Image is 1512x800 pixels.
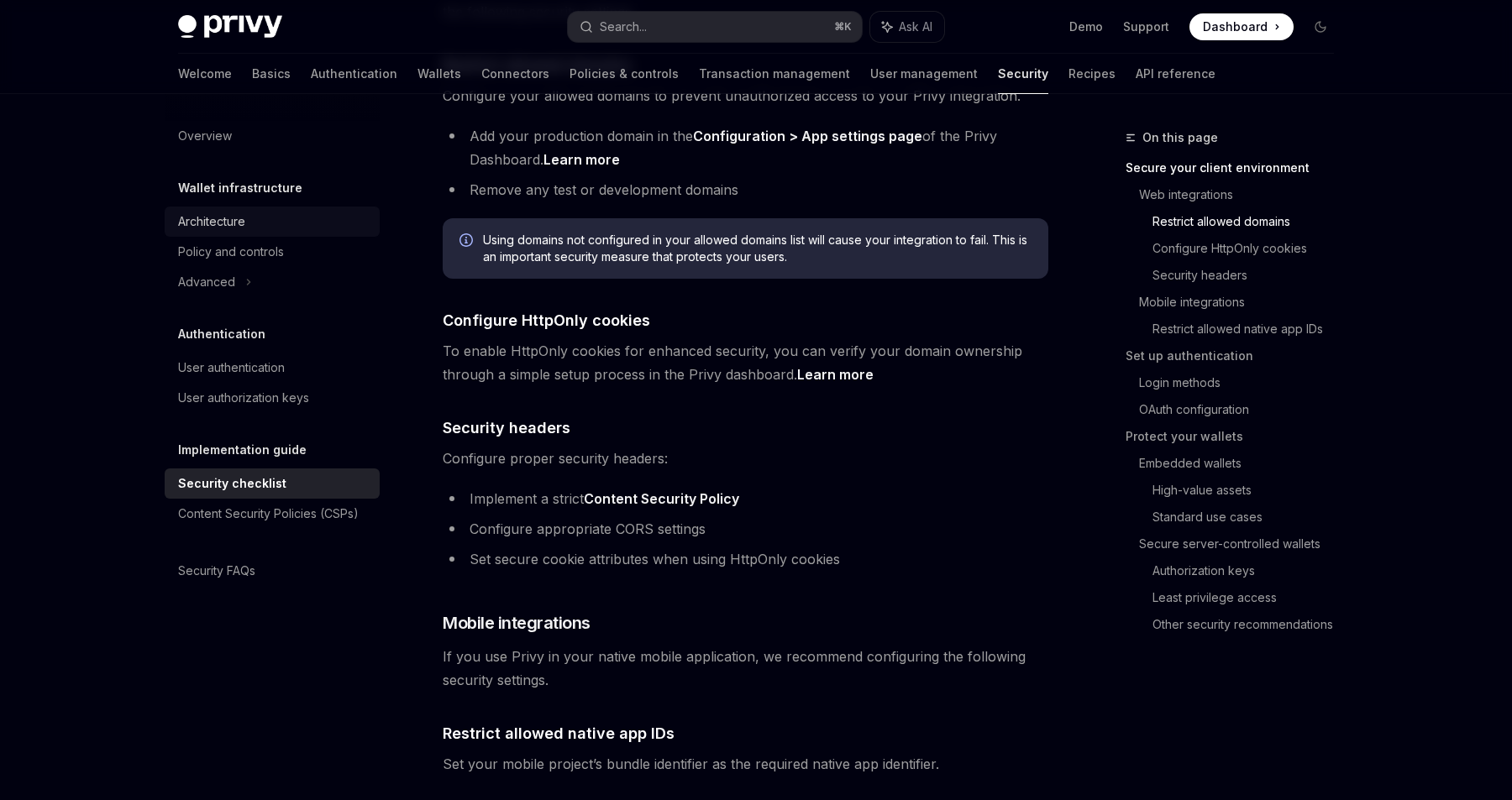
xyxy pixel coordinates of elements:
a: Architecture [165,207,380,237]
a: Overview [165,121,380,151]
a: Mobile integrations [1139,289,1347,316]
h5: Wallet infrastructure [178,178,302,198]
div: Advanced [178,272,235,292]
span: On this page [1142,128,1218,148]
h5: Authentication [178,324,265,344]
li: Set secure cookie attributes when using HttpOnly cookies [443,547,1048,571]
a: Content Security Policies (CSPs) [165,499,380,529]
a: API reference [1136,54,1215,94]
a: Secure your client environment [1126,154,1347,181]
span: Security headers [443,416,570,439]
img: dark logo [178,15,282,39]
a: Login methods [1139,369,1347,396]
div: Overview [178,126,232,146]
a: Transaction management [699,54,850,94]
a: Dashboard [1189,13,1294,40]
button: Search...⌘K [568,12,862,42]
span: Set your mobile project’s bundle identifier as the required native app identifier. [443,752,1048,776]
span: To enable HttpOnly cookies for enhanced security, you can verify your domain ownership through a ... [443,339,1048,386]
a: Policies & controls [570,54,679,94]
span: Using domains not configured in your allowed domains list will cause your integration to fail. Th... [483,232,1032,265]
a: Security [998,54,1048,94]
a: Restrict allowed domains [1152,208,1347,235]
a: Learn more [797,366,874,384]
span: Configure HttpOnly cookies [443,309,650,332]
span: Ask AI [899,18,932,35]
a: Configuration > App settings page [693,128,922,145]
a: Connectors [481,54,549,94]
a: Web integrations [1139,181,1347,208]
a: Security headers [1152,262,1347,289]
a: Restrict allowed native app IDs [1152,316,1347,342]
a: Set up authentication [1126,342,1347,369]
a: OAuth configuration [1139,396,1347,423]
div: Architecture [178,212,245,232]
a: Basics [252,54,291,94]
li: Remove any test or development domains [443,178,1048,201]
div: Security FAQs [178,561,255,581]
li: Implement a strict [443,487,1048,510]
span: Dashboard [1203,18,1268,35]
a: Security FAQs [165,556,380,586]
svg: Info [459,233,476,250]
button: Ask AI [870,12,944,42]
a: Other security recommendations [1152,611,1347,638]
button: Toggle dark mode [1307,13,1334,40]
a: User management [870,54,978,94]
div: User authorization keys [178,388,309,408]
li: Add your production domain in the of the Privy Dashboard. [443,124,1048,171]
span: If you use Privy in your native mobile application, we recommend configuring the following securi... [443,645,1048,692]
li: Configure appropriate CORS settings [443,517,1048,541]
span: ⌘ K [834,20,852,34]
a: High-value assets [1152,477,1347,504]
div: Security checklist [178,473,286,494]
a: Demo [1069,18,1103,35]
a: Recipes [1068,54,1116,94]
a: Authentication [311,54,397,94]
span: Mobile integrations [443,611,591,635]
div: User authentication [178,358,285,378]
span: Configure proper security headers: [443,447,1048,470]
a: Policy and controls [165,237,380,267]
a: Content Security Policy [584,490,739,508]
a: Configure HttpOnly cookies [1152,235,1347,262]
div: Content Security Policies (CSPs) [178,504,359,524]
a: Learn more [543,151,620,169]
a: Security checklist [165,468,380,499]
a: User authentication [165,353,380,383]
a: Welcome [178,54,232,94]
a: Embedded wallets [1139,450,1347,477]
a: Least privilege access [1152,584,1347,611]
a: Support [1123,18,1169,35]
a: Secure server-controlled wallets [1139,531,1347,557]
div: Search... [600,17,647,37]
a: User authorization keys [165,383,380,413]
div: Policy and controls [178,242,284,262]
h5: Implementation guide [178,440,307,460]
a: Standard use cases [1152,504,1347,531]
span: Configure your allowed domains to prevent unauthorized access to your Privy integration. [443,84,1048,107]
span: Restrict allowed native app IDs [443,722,675,745]
a: Protect your wallets [1126,423,1347,450]
a: Authorization keys [1152,557,1347,584]
a: Wallets [417,54,461,94]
